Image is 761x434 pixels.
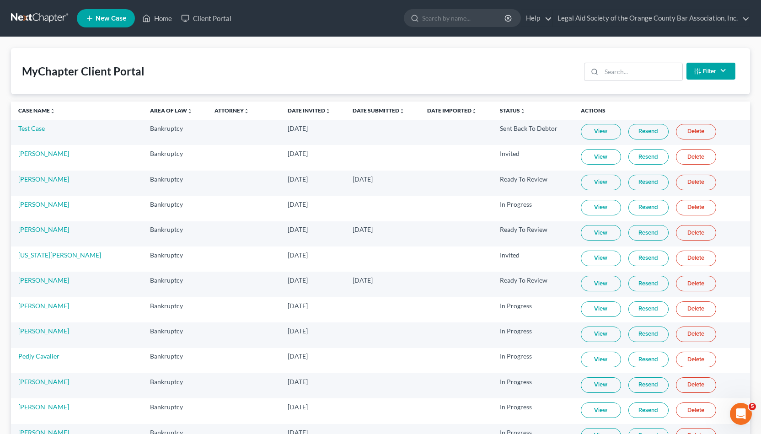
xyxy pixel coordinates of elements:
a: [PERSON_NAME] [18,150,69,157]
td: Bankruptcy [143,297,207,322]
td: Ready To Review [493,171,573,196]
a: Delete [676,402,716,418]
a: Resend [628,124,669,139]
a: Delete [676,352,716,367]
span: [DATE] [288,378,308,386]
td: In Progress [493,322,573,348]
a: [PERSON_NAME] [18,200,69,208]
a: Test Case [18,124,45,132]
a: Delete [676,276,716,291]
span: [DATE] [288,200,308,208]
a: Client Portal [177,10,236,27]
i: unfold_more [50,108,55,114]
td: Ready To Review [493,272,573,297]
a: [PERSON_NAME] [18,302,69,310]
td: Bankruptcy [143,373,207,398]
td: Bankruptcy [143,171,207,196]
a: [US_STATE][PERSON_NAME] [18,251,101,259]
td: Bankruptcy [143,145,207,170]
i: unfold_more [472,108,477,114]
a: Delete [676,225,716,241]
span: [DATE] [288,150,308,157]
a: View [581,225,621,241]
a: Resend [628,327,669,342]
td: Invited [493,145,573,170]
td: Bankruptcy [143,348,207,373]
a: Delete [676,377,716,393]
td: In Progress [493,297,573,322]
a: Attorneyunfold_more [214,107,249,114]
a: View [581,352,621,367]
a: Resend [628,175,669,190]
span: [DATE] [353,276,373,284]
a: View [581,276,621,291]
a: View [581,149,621,165]
td: Ready To Review [493,221,573,246]
a: View [581,377,621,393]
td: Bankruptcy [143,246,207,272]
span: New Case [96,15,126,22]
td: In Progress [493,196,573,221]
a: Date Invitedunfold_more [288,107,331,114]
a: [PERSON_NAME] [18,403,69,411]
th: Actions [573,102,750,120]
td: Bankruptcy [143,120,207,145]
td: Bankruptcy [143,272,207,297]
a: Resend [628,377,669,393]
span: 5 [749,403,756,410]
a: Date Importedunfold_more [427,107,477,114]
span: [DATE] [288,276,308,284]
a: Delete [676,327,716,342]
a: View [581,327,621,342]
i: unfold_more [244,108,249,114]
span: [DATE] [288,175,308,183]
td: Bankruptcy [143,322,207,348]
a: Resend [628,251,669,266]
a: Date Submittedunfold_more [353,107,405,114]
a: Home [138,10,177,27]
a: Resend [628,276,669,291]
span: [DATE] [353,225,373,233]
input: Search... [601,63,682,80]
td: In Progress [493,398,573,423]
a: View [581,124,621,139]
a: [PERSON_NAME] [18,327,69,335]
a: Case Nameunfold_more [18,107,55,114]
a: [PERSON_NAME] [18,225,69,233]
a: Resend [628,225,669,241]
td: Bankruptcy [143,196,207,221]
a: Pedjy Cavalier [18,352,59,360]
a: Delete [676,149,716,165]
span: [DATE] [288,225,308,233]
span: [DATE] [288,302,308,310]
td: Sent Back To Debtor [493,120,573,145]
span: [DATE] [353,175,373,183]
span: [DATE] [288,124,308,132]
a: View [581,301,621,317]
a: Delete [676,175,716,190]
a: Resend [628,402,669,418]
a: Delete [676,251,716,266]
a: Area of Lawunfold_more [150,107,193,114]
span: [DATE] [288,251,308,259]
button: Filter [686,63,735,80]
td: Bankruptcy [143,398,207,423]
i: unfold_more [325,108,331,114]
a: View [581,251,621,266]
input: Search by name... [422,10,506,27]
a: Help [521,10,552,27]
a: Statusunfold_more [500,107,525,114]
i: unfold_more [520,108,525,114]
a: View [581,402,621,418]
div: MyChapter Client Portal [22,64,145,79]
a: View [581,200,621,215]
i: unfold_more [187,108,193,114]
a: View [581,175,621,190]
td: In Progress [493,373,573,398]
span: [DATE] [288,403,308,411]
a: Resend [628,352,669,367]
a: Delete [676,200,716,215]
i: unfold_more [399,108,405,114]
a: [PERSON_NAME] [18,378,69,386]
a: Legal Aid Society of the Orange County Bar Association, Inc. [553,10,750,27]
